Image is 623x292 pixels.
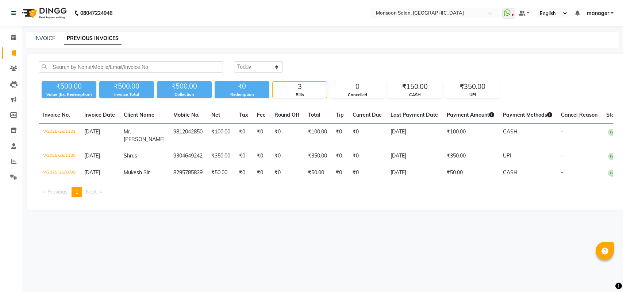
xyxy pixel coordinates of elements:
td: ₹100.00 [207,124,235,148]
div: Redemption [215,92,269,98]
span: Tip [336,112,344,118]
div: ₹150.00 [388,82,442,92]
div: Cancelled [330,92,384,98]
span: Fee [257,112,266,118]
td: ₹0 [253,148,270,164]
td: 9304649242 [169,148,207,164]
span: UPI [503,152,511,159]
input: Search by Name/Mobile/Email/Invoice No [39,61,223,73]
div: Bills [273,92,327,98]
span: Round Off [274,112,299,118]
div: UPI [446,92,500,98]
span: Payment Methods [503,112,552,118]
td: ₹0 [235,164,253,181]
td: [DATE] [386,164,442,181]
span: - [561,128,563,135]
div: Value (Ex. Redemption) [42,92,96,98]
td: ₹50.00 [304,164,331,181]
span: Mr. [124,128,131,135]
span: Mukesh Sir [124,169,150,176]
span: CASH [503,169,518,176]
td: V/2025-26/1100 [39,148,80,164]
td: ₹0 [235,148,253,164]
span: Payment Amount [447,112,494,118]
span: [DATE] [84,152,100,159]
td: ₹0 [235,124,253,148]
div: ₹500.00 [157,81,212,92]
td: 9812042850 [169,124,207,148]
span: [DATE] [84,128,100,135]
td: ₹50.00 [207,164,235,181]
span: Cancel Reason [561,112,597,118]
span: Next [86,188,97,195]
span: 1 [75,188,78,195]
div: CASH [388,92,442,98]
td: ₹0 [348,148,386,164]
a: PREVIOUS INVOICES [64,32,122,45]
div: ₹500.00 [99,81,154,92]
span: Shrus [124,152,137,159]
span: Invoice Date [84,112,115,118]
td: [DATE] [386,148,442,164]
td: ₹50.00 [442,164,499,181]
span: Previous [47,188,68,195]
div: Invoice Total [99,92,154,98]
td: ₹0 [348,124,386,148]
td: ₹100.00 [304,124,331,148]
span: Mobile No. [173,112,200,118]
span: Net [211,112,220,118]
span: PAID [608,153,620,160]
span: [DATE] [84,169,100,176]
span: PAID [608,170,620,177]
td: ₹0 [270,148,304,164]
td: ₹0 [331,164,348,181]
td: ₹0 [331,124,348,148]
nav: Pagination [39,187,613,197]
img: logo [19,3,69,23]
span: - [561,152,563,159]
td: ₹0 [331,148,348,164]
td: ₹350.00 [207,148,235,164]
span: Current Due [353,112,382,118]
span: CASH [503,128,518,135]
td: 8295785839 [169,164,207,181]
td: V/2025-26/1101 [39,124,80,148]
span: Last Payment Date [391,112,438,118]
b: 08047224946 [80,3,112,23]
td: ₹0 [253,164,270,181]
td: ₹0 [348,164,386,181]
span: Status [606,112,622,118]
td: ₹350.00 [304,148,331,164]
td: ₹0 [253,124,270,148]
div: Collection [157,92,212,98]
span: Total [308,112,320,118]
span: PAID [608,129,620,136]
div: ₹350.00 [446,82,500,92]
span: Client Name [124,112,154,118]
div: 0 [330,82,384,92]
td: [DATE] [386,124,442,148]
a: INVOICE [34,35,55,42]
div: 3 [273,82,327,92]
iframe: chat widget [592,263,616,285]
span: Tax [239,112,248,118]
div: ₹0 [215,81,269,92]
td: ₹350.00 [442,148,499,164]
span: [PERSON_NAME] [124,136,165,143]
span: - [561,169,563,176]
td: ₹0 [270,124,304,148]
td: V/2025-26/1099 [39,164,80,181]
span: Invoice No. [43,112,70,118]
div: ₹500.00 [42,81,96,92]
td: ₹100.00 [442,124,499,148]
span: manager [587,9,609,17]
td: ₹0 [270,164,304,181]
